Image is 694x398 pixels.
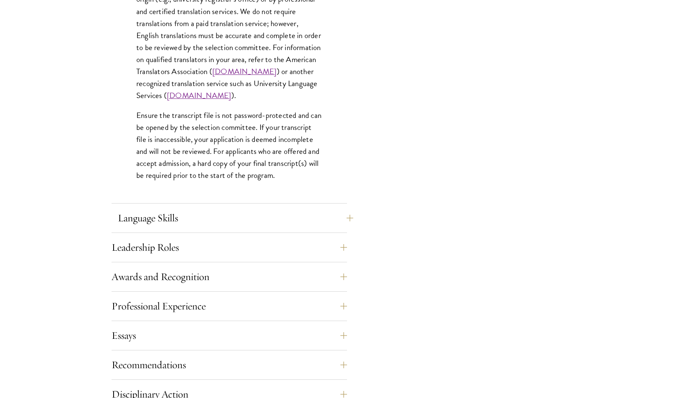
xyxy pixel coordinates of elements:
[112,355,347,375] button: Recommendations
[112,326,347,345] button: Essays
[112,237,347,257] button: Leadership Roles
[118,208,353,228] button: Language Skills
[112,296,347,316] button: Professional Experience
[212,65,277,77] a: [DOMAIN_NAME]
[167,89,231,101] a: [DOMAIN_NAME]
[136,109,322,181] p: Ensure the transcript file is not password-protected and can be opened by the selection committee...
[112,267,347,287] button: Awards and Recognition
